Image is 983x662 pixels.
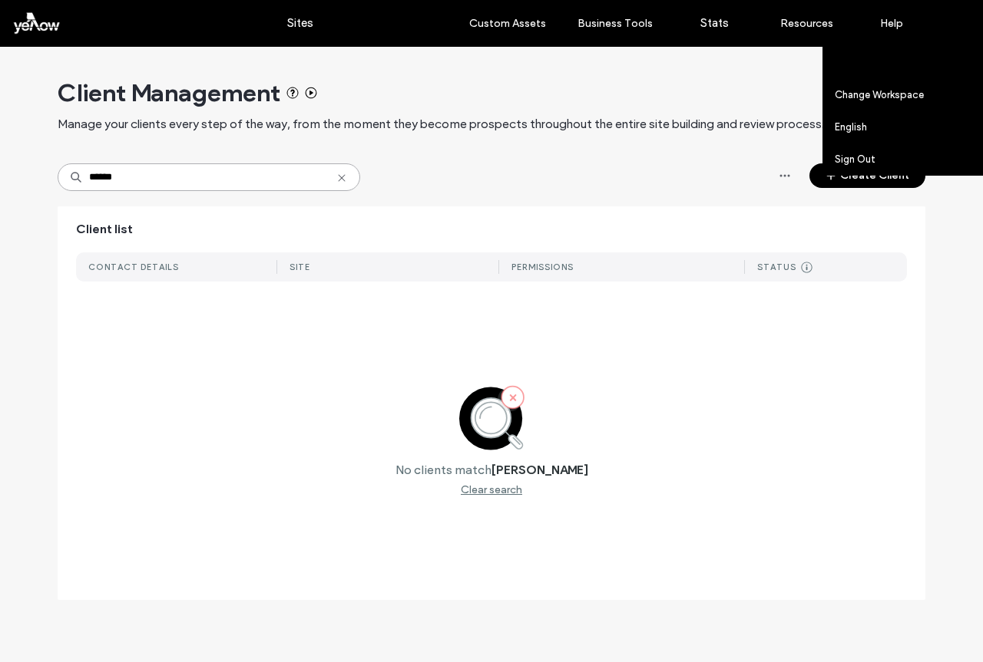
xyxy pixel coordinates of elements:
div: Clear search [461,483,522,496]
div: SITE [290,262,310,272]
label: Sign Out [835,153,875,165]
label: Clients & Team [362,17,438,30]
label: English [835,121,867,133]
span: Help [35,11,66,25]
label: Change Workspace [835,89,924,100]
label: Help [880,17,903,30]
button: Create Client [809,163,925,188]
div: CONTACT DETAILS [88,262,179,272]
label: No clients match [396,463,491,477]
span: Client Management [58,77,280,108]
div: STATUS [757,262,796,272]
label: Stats [700,16,729,30]
label: [PERSON_NAME] [491,463,588,477]
div: PERMISSIONS [511,262,574,272]
label: Sites [287,16,313,30]
label: Business Tools [578,17,653,30]
span: Client list [76,221,133,238]
label: Account settings [835,57,915,68]
a: Account settings [835,47,983,78]
a: Sign Out [835,143,983,175]
label: Resources [780,17,833,30]
label: Custom Assets [469,17,546,30]
span: Manage your clients every step of the way, from the moment they become prospects throughout the e... [58,116,824,133]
